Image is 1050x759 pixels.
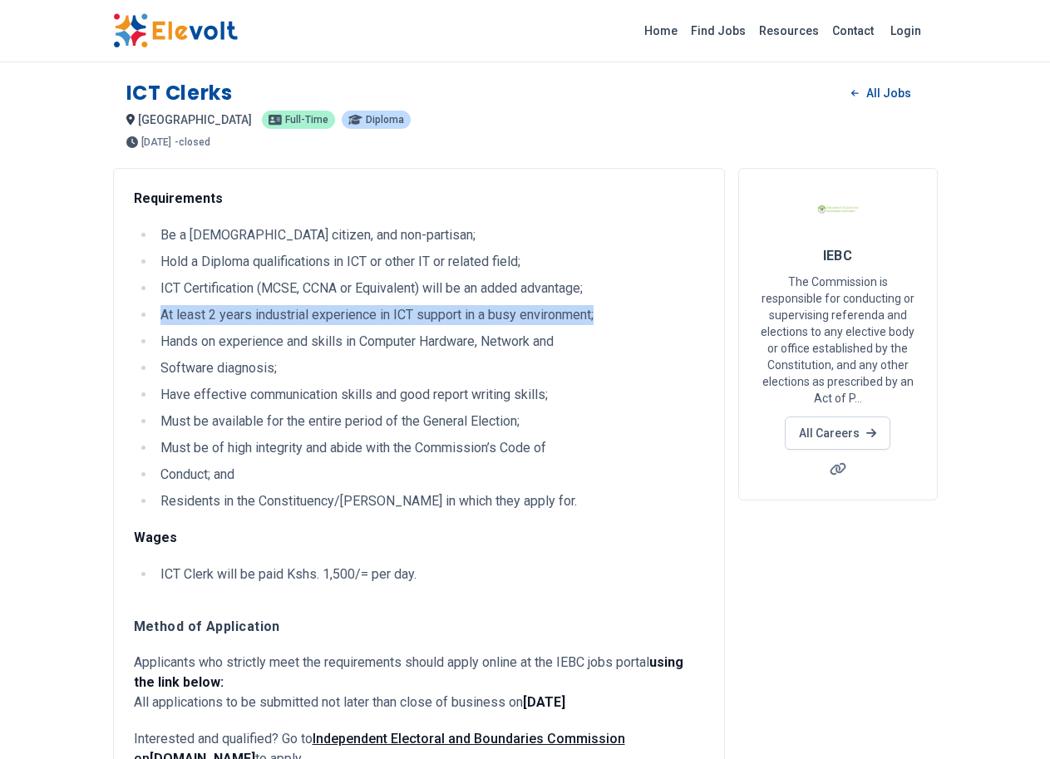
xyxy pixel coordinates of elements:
a: All Jobs [838,81,924,106]
strong: Method of Application [134,619,280,634]
p: The Commission is responsible for conducting or supervising referenda and elections to any electi... [759,274,917,407]
li: Must be available for the entire period of the General Election; [155,412,704,431]
strong: Requirements [134,190,223,206]
li: Hold a Diploma qualifications in ICT or other IT or related field; [155,252,704,272]
a: All Careers [785,416,890,450]
img: IEBC [817,189,859,230]
li: Residents in the Constituency/[PERSON_NAME] in which they apply for. [155,491,704,511]
li: Software diagnosis; [155,358,704,378]
span: IEBC [823,248,853,264]
li: At least 2 years industrial experience in ICT support in a busy environment; [155,305,704,325]
li: Have effective communication skills and good report writing skills; [155,385,704,405]
li: Conduct; and [155,465,704,485]
a: Home [638,17,684,44]
a: Contact [826,17,880,44]
strong: Wages [134,530,177,545]
p: - closed [175,137,210,147]
span: diploma [366,115,404,125]
h1: ICT Clerks [126,80,233,106]
li: Hands on experience and skills in Computer Hardware, Network and [155,332,704,352]
li: ICT Certification (MCSE, CCNA or Equivalent) will be an added advantage; [155,278,704,298]
a: Login [880,14,931,47]
strong: [DATE] [523,694,565,710]
span: [DATE] [141,137,171,147]
li: Must be of high integrity and abide with the Commission’s Code of [155,438,704,458]
span: full-time [285,115,328,125]
li: ICT Clerk will be paid Kshs. 1,500/= per day. [155,564,704,584]
li: Be a [DEMOGRAPHIC_DATA] citizen, and non-partisan; [155,225,704,245]
span: [GEOGRAPHIC_DATA] [138,113,252,126]
a: Find Jobs [684,17,752,44]
p: Applicants who strictly meet the requirements should apply online at the IEBC jobs portal All app... [134,653,704,712]
a: Resources [752,17,826,44]
iframe: Chat Widget [967,679,1050,759]
img: Elevolt [113,13,238,48]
